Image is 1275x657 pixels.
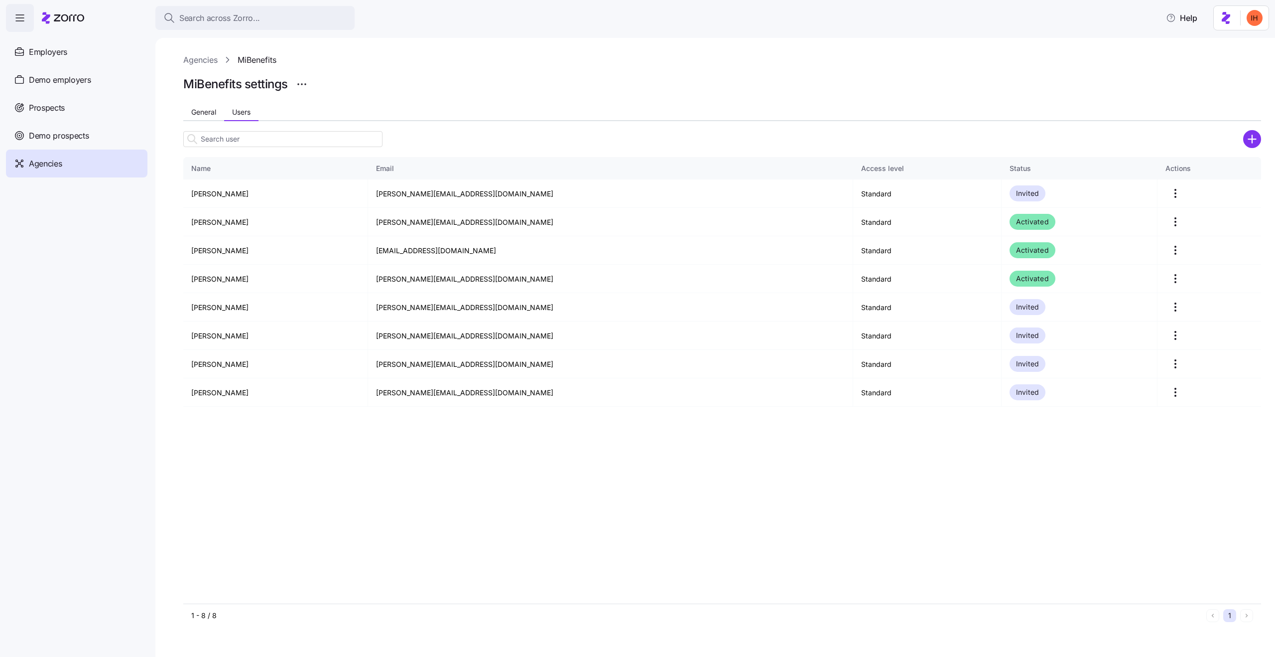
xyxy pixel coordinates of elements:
span: Activated [1016,273,1049,285]
a: Demo prospects [6,122,147,150]
button: 1 [1223,609,1236,622]
td: [PERSON_NAME] [183,378,368,407]
td: [PERSON_NAME][EMAIL_ADDRESS][DOMAIN_NAME] [368,350,853,378]
td: [PERSON_NAME][EMAIL_ADDRESS][DOMAIN_NAME] [368,265,853,293]
td: Standard [853,378,1002,407]
div: 1 - 8 / 8 [191,611,1202,621]
td: Standard [853,322,1002,350]
span: Demo prospects [29,130,89,142]
a: Prospects [6,94,147,122]
div: Status [1010,163,1149,174]
span: Prospects [29,102,65,114]
a: Demo employers [6,66,147,94]
td: Standard [853,208,1002,236]
td: [PERSON_NAME] [183,208,368,236]
span: General [191,109,216,116]
span: Employers [29,46,67,58]
a: MiBenefits [238,54,276,66]
h1: MiBenefits settings [183,76,288,92]
button: Help [1158,8,1205,28]
div: Name [191,163,360,174]
td: [PERSON_NAME][EMAIL_ADDRESS][DOMAIN_NAME] [368,293,853,322]
td: [PERSON_NAME][EMAIL_ADDRESS][DOMAIN_NAME] [368,179,853,208]
a: Employers [6,38,147,66]
a: Agencies [6,150,147,177]
td: [PERSON_NAME] [183,236,368,265]
div: Email [376,163,845,174]
td: [PERSON_NAME] [183,293,368,322]
button: Search across Zorro... [155,6,355,30]
td: [PERSON_NAME] [183,350,368,378]
td: Standard [853,293,1002,322]
td: [PERSON_NAME][EMAIL_ADDRESS][DOMAIN_NAME] [368,208,853,236]
td: [PERSON_NAME] [183,265,368,293]
td: Standard [853,265,1002,293]
div: Actions [1165,163,1253,174]
td: [PERSON_NAME][EMAIL_ADDRESS][DOMAIN_NAME] [368,322,853,350]
span: Agencies [29,158,62,170]
span: Invited [1016,329,1039,341]
img: f3711480c2c985a33e19d88a07d4c111 [1247,10,1263,26]
div: Access level [861,163,993,174]
a: Agencies [183,54,218,66]
td: Standard [853,179,1002,208]
span: Invited [1016,386,1039,398]
td: [PERSON_NAME][EMAIL_ADDRESS][DOMAIN_NAME] [368,378,853,407]
span: Search across Zorro... [179,12,260,24]
span: Activated [1016,244,1049,256]
span: Invited [1016,301,1039,313]
span: Help [1166,12,1197,24]
span: Users [232,109,251,116]
input: Search user [183,131,382,147]
span: Invited [1016,358,1039,370]
button: Next page [1240,609,1253,622]
td: Standard [853,236,1002,265]
td: [PERSON_NAME] [183,322,368,350]
span: Demo employers [29,74,91,86]
td: [PERSON_NAME] [183,179,368,208]
svg: add icon [1243,130,1261,148]
button: Previous page [1206,609,1219,622]
span: Invited [1016,187,1039,199]
td: [EMAIL_ADDRESS][DOMAIN_NAME] [368,236,853,265]
td: Standard [853,350,1002,378]
span: Activated [1016,216,1049,228]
